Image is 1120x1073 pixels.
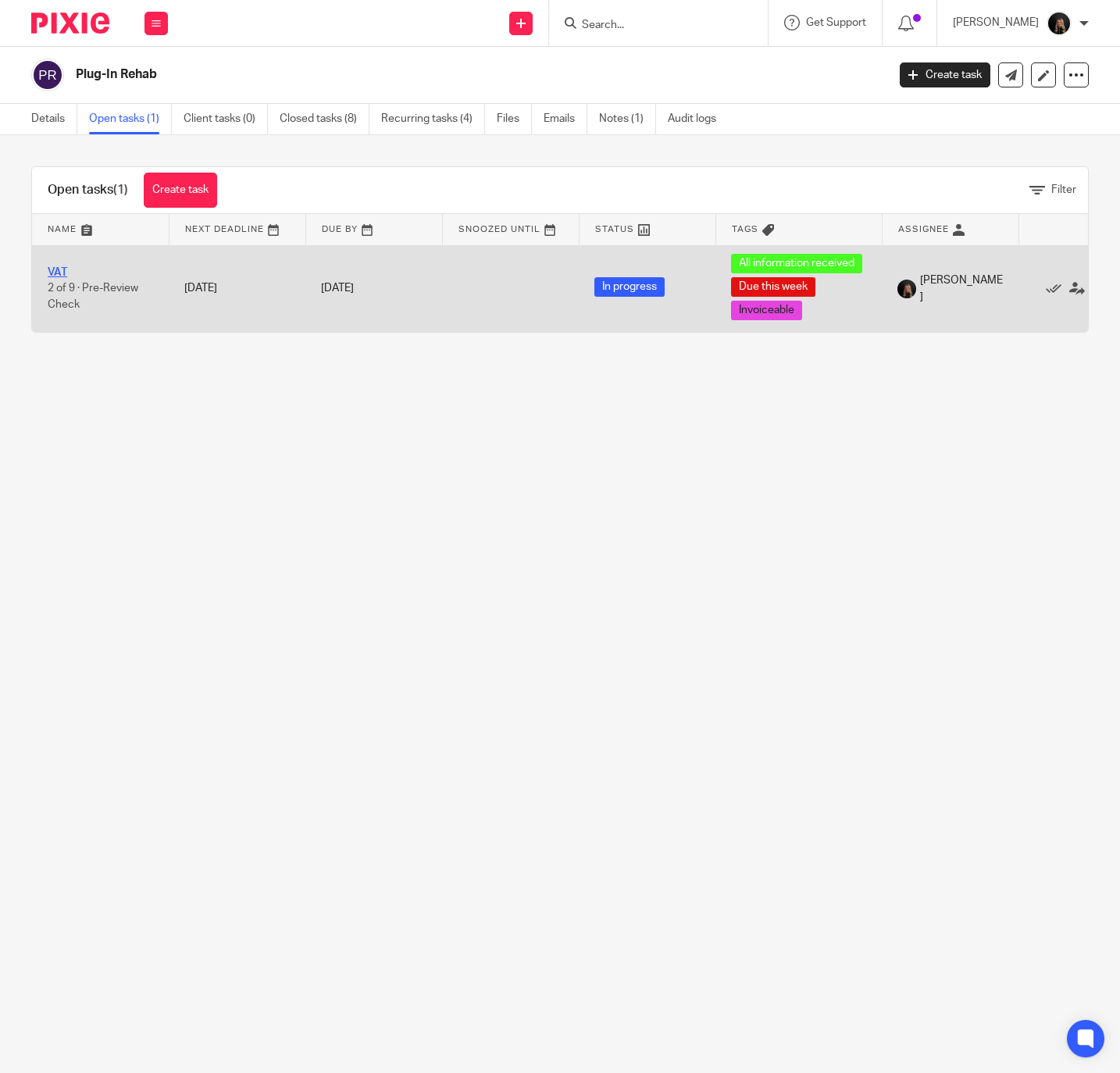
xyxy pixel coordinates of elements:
span: [DATE] [321,283,354,294]
span: Invoiceable [731,301,802,320]
span: (1) [113,184,128,196]
a: Client tasks (0) [184,104,268,134]
img: 455A9867.jpg [1047,11,1072,36]
img: 455A9867.jpg [897,280,916,298]
span: Snoozed Until [458,225,540,233]
a: Recurring tasks (4) [381,104,485,134]
a: Files [497,104,532,134]
input: Search [580,19,721,33]
span: In progress [594,277,665,297]
a: Create task [144,173,217,208]
span: Get Support [806,17,866,28]
h2: Plug-In Rehab [76,66,716,83]
h1: Open tasks [48,182,128,198]
a: Details [31,104,77,134]
a: Mark as done [1046,280,1069,296]
img: Pixie [31,12,109,34]
span: [PERSON_NAME] [920,273,1003,305]
p: [PERSON_NAME] [953,15,1039,30]
span: Filter [1051,184,1076,195]
a: VAT [48,267,67,278]
span: 2 of 9 · Pre-Review Check [48,283,138,310]
span: Due this week [731,277,815,297]
img: svg%3E [31,59,64,91]
a: Open tasks (1) [89,104,172,134]
a: Closed tasks (8) [280,104,369,134]
a: Create task [900,62,990,87]
td: [DATE] [169,245,305,332]
span: Status [595,225,634,233]
a: Emails [544,104,587,134]
a: Notes (1) [599,104,656,134]
span: Tags [732,225,758,233]
span: All information received [731,254,862,273]
a: Audit logs [668,104,728,134]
